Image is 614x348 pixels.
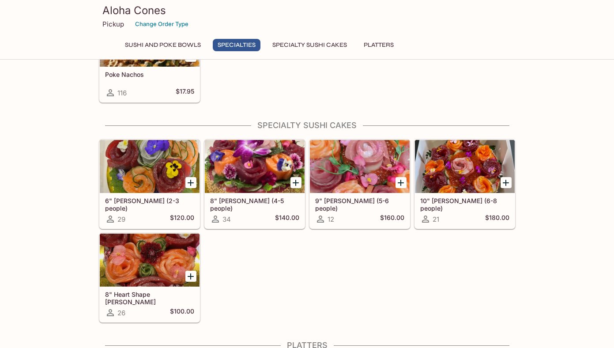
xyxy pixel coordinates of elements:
[380,214,404,224] h5: $160.00
[328,215,334,223] span: 12
[396,177,407,188] button: Add 9" Sushi Cake (5-6 people)
[414,140,515,229] a: 10" [PERSON_NAME] (6-8 people)21$180.00
[485,214,509,224] h5: $180.00
[210,197,299,212] h5: 8" [PERSON_NAME] (4-5 people)
[310,140,410,193] div: 9" Sushi Cake (5-6 people)
[100,234,200,287] div: 8" Heart Shape Sushi Cake
[359,39,399,51] button: Platters
[290,177,301,188] button: Add 8" Sushi Cake (4-5 people)
[415,140,515,193] div: 10" Sushi Cake (6-8 people)
[117,309,125,317] span: 26
[204,140,305,229] a: 8" [PERSON_NAME] (4-5 people)34$140.00
[100,14,200,67] div: Poke Nachos
[99,140,200,229] a: 6" [PERSON_NAME] (2-3 people)29$120.00
[99,233,200,322] a: 8" Heart Shape [PERSON_NAME]26$100.00
[170,214,194,224] h5: $120.00
[105,291,194,305] h5: 8" Heart Shape [PERSON_NAME]
[205,140,305,193] div: 8" Sushi Cake (4-5 people)
[170,307,194,318] h5: $100.00
[185,177,196,188] button: Add 6" Sushi Cake (2-3 people)
[176,87,194,98] h5: $17.95
[105,71,194,78] h5: Poke Nachos
[99,121,516,130] h4: Specialty Sushi Cakes
[315,197,404,212] h5: 9" [PERSON_NAME] (5-6 people)
[275,214,299,224] h5: $140.00
[131,17,192,31] button: Change Order Type
[120,39,206,51] button: Sushi and Poke Bowls
[309,140,410,229] a: 9" [PERSON_NAME] (5-6 people)12$160.00
[117,89,127,97] span: 116
[185,271,196,282] button: Add 8" Heart Shape Sushi Cake
[420,197,509,212] h5: 10" [PERSON_NAME] (6-8 people)
[102,4,512,17] h3: Aloha Cones
[105,197,194,212] h5: 6" [PERSON_NAME] (2-3 people)
[267,39,352,51] button: Specialty Sushi Cakes
[100,140,200,193] div: 6" Sushi Cake (2-3 people)
[213,39,260,51] button: Specialties
[222,215,231,223] span: 34
[117,215,125,223] span: 29
[433,215,439,223] span: 21
[501,177,512,188] button: Add 10" Sushi Cake (6-8 people)
[102,20,124,28] p: Pickup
